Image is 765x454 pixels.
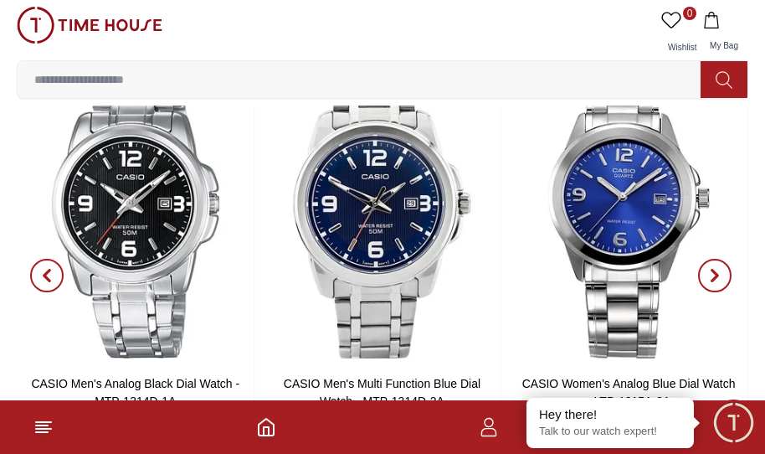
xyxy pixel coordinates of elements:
a: CASIO Men's Multi Function Blue Dial Watch - MTP-1314D-2A [284,377,480,408]
span: Wishlist [661,43,703,52]
p: Talk to our watch expert! [539,425,681,439]
span: My Bag [703,41,745,50]
a: CASIO Men's Analog Black Dial Watch - MTP-1314D-1A [31,377,239,408]
img: ... [17,7,162,44]
img: CASIO Men's Multi Function Blue Dial Watch - MTP-1314D-2A [264,58,501,362]
img: CASIO Women's Analog Blue Dial Watch - LTP-1215A-2A [510,58,747,362]
div: Chat Widget [711,400,757,446]
button: My Bag [700,7,748,60]
a: 0Wishlist [658,7,700,60]
img: CASIO Men's Analog Black Dial Watch - MTP-1314D-1A [17,58,254,362]
div: Hey there! [539,406,681,423]
a: CASIO Women's Analog Blue Dial Watch - LTP-1215A-2A [522,377,736,408]
a: Home [256,417,276,437]
span: 0 [683,7,696,20]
